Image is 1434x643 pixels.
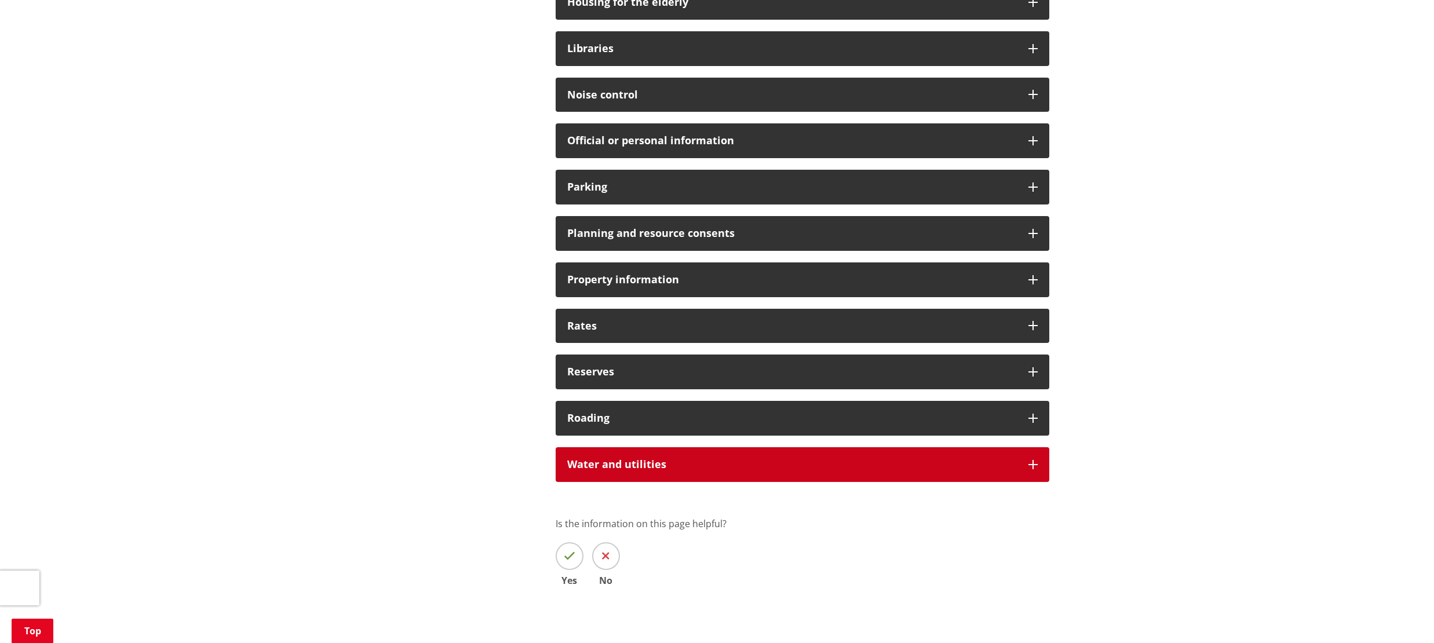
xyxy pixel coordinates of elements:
[556,576,583,585] span: Yes
[567,320,1017,332] h3: Rates
[592,576,620,585] span: No
[567,459,1017,470] h3: Water and utilities
[567,181,1017,193] h3: Parking
[567,274,1017,286] h3: Property information
[12,619,53,643] a: Top
[567,89,1017,101] h3: Noise control
[567,366,1017,378] h3: Reserves
[567,43,1017,54] h3: Libraries
[567,412,1017,424] h3: Roading
[556,517,1049,531] p: Is the information on this page helpful?
[567,228,1017,239] h3: Planning and resource consents
[1381,594,1422,636] iframe: Messenger Launcher
[567,135,1017,147] h3: Official or personal information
